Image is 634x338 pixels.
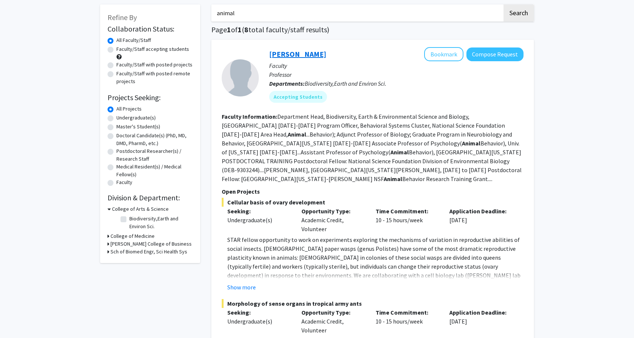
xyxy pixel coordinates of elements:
[449,308,512,317] p: Application Deadline:
[211,25,534,34] h1: Page of ( total faculty/staff results)
[110,232,155,240] h3: College of Medicine
[116,70,193,85] label: Faculty/Staff with posted remote projects
[462,140,481,147] b: Animal
[227,317,290,326] div: Undergraduate(s)
[108,193,193,202] h2: Division & Department:
[503,4,534,22] button: Search
[301,207,364,216] p: Opportunity Type:
[227,283,256,292] button: Show more
[108,93,193,102] h2: Projects Seeking:
[238,25,242,34] span: 1
[227,25,231,34] span: 1
[116,105,142,113] label: All Projects
[116,178,132,186] label: Faculty
[269,49,326,59] a: [PERSON_NAME]
[269,80,305,87] b: Departments:
[6,305,32,332] iframe: Chat
[116,123,160,131] label: Master's Student(s)
[269,91,327,103] mat-chip: Accepting Students
[211,4,502,22] input: Search Keywords
[370,308,444,335] div: 10 - 15 hours/week
[227,216,290,224] div: Undergraduate(s)
[269,61,524,70] p: Faculty
[449,207,512,216] p: Application Deadline:
[222,198,524,207] span: Cellular basis of ovary development
[110,240,192,248] h3: [PERSON_NAME] College of Business
[116,45,189,53] label: Faculty/Staff accepting students
[116,61,192,69] label: Faculty/Staff with posted projects
[384,175,402,183] b: Animal
[296,308,370,335] div: Academic Credit, Volunteer
[376,207,439,216] p: Time Commitment:
[222,299,524,308] span: Morphology of sense organs in tropical army ants
[296,207,370,233] div: Academic Credit, Volunteer
[116,132,193,147] label: Doctoral Candidate(s) (PhD, MD, DMD, PharmD, etc.)
[390,148,409,156] b: Animal
[424,47,463,61] button: Add Sean O'Donnell to Bookmarks
[129,215,191,230] label: Biodiversity,Earth and Environ Sci.
[288,131,306,138] b: Animal
[222,113,522,183] fg-read-more: Department Head, Biodiversity, Earth & Environmental Science and Biology, [GEOGRAPHIC_DATA] [DATE...
[227,308,290,317] p: Seeking:
[301,308,364,317] p: Opportunity Type:
[108,13,137,22] span: Refine By
[116,36,151,44] label: All Faculty/Staff
[466,47,524,61] button: Compose Request to Sean O'Donnell
[444,207,518,233] div: [DATE]
[227,207,290,216] p: Seeking:
[227,235,524,315] p: STAR fellow opportunity to work on experiments exploring the mechanisms of variation in reproduct...
[116,163,193,178] label: Medical Resident(s) / Medical Fellow(s)
[305,80,386,87] span: Biodiversity,Earth and Environ Sci.
[116,114,156,122] label: Undergraduate(s)
[269,70,524,79] p: Professor
[108,24,193,33] h2: Collaboration Status:
[110,248,187,256] h3: Sch of Biomed Engr, Sci Health Sys
[112,205,169,213] h3: College of Arts & Science
[376,308,439,317] p: Time Commitment:
[222,187,524,196] p: Open Projects
[370,207,444,233] div: 10 - 15 hours/week
[244,25,248,34] span: 8
[444,308,518,335] div: [DATE]
[222,113,277,120] b: Faculty Information:
[116,147,193,163] label: Postdoctoral Researcher(s) / Research Staff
